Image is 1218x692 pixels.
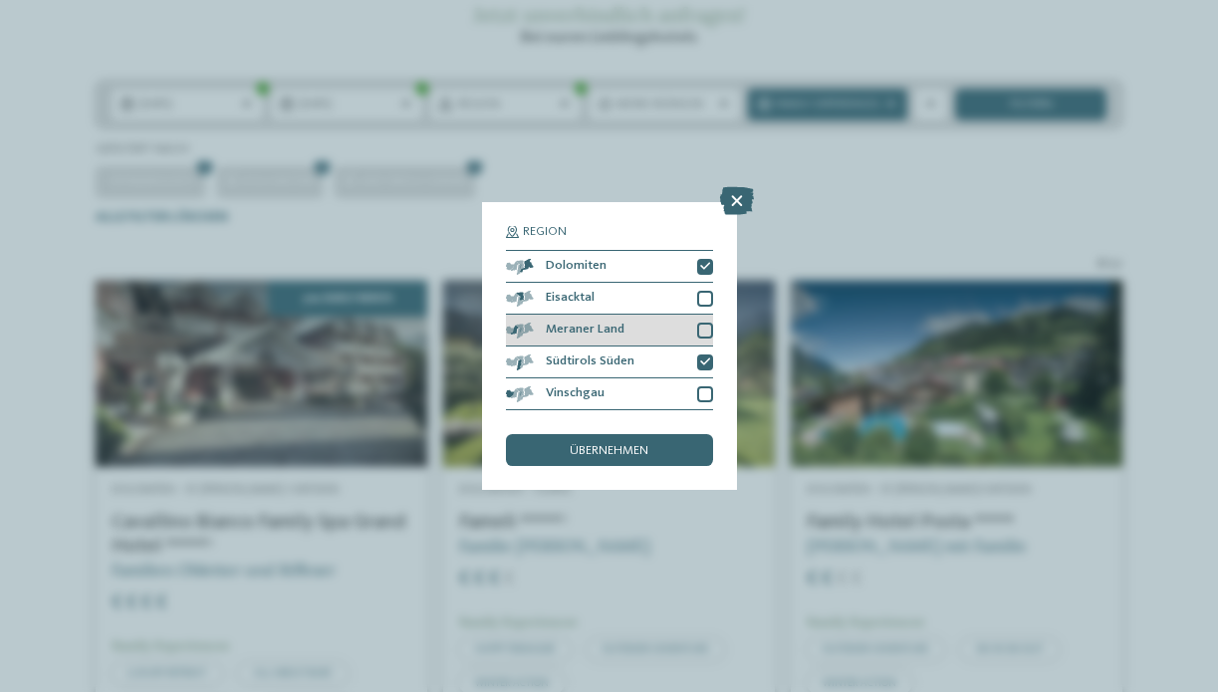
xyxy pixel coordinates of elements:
span: Region [523,226,567,239]
span: Dolomiten [546,260,607,273]
span: Eisacktal [546,292,595,305]
span: übernehmen [570,445,648,458]
span: Vinschgau [546,387,605,400]
span: Meraner Land [546,324,624,337]
span: Südtirols Süden [546,355,634,368]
